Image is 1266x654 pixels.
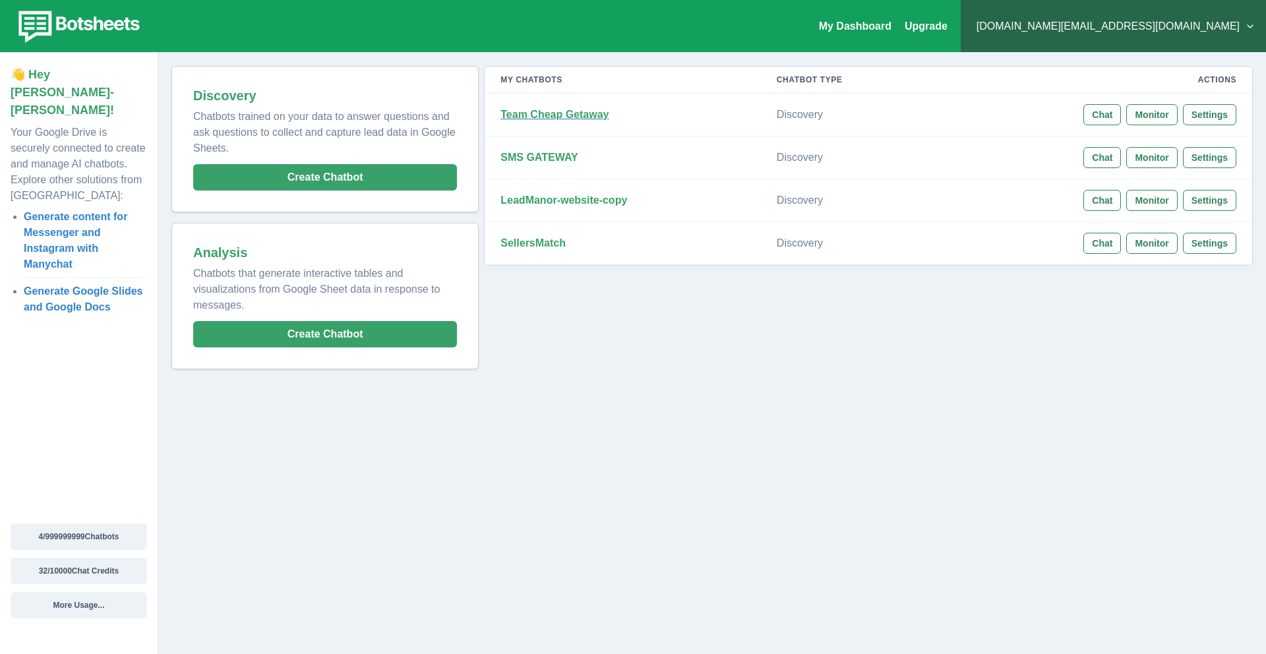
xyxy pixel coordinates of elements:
button: 32/10000Chat Credits [11,558,147,584]
p: Chatbots that generate interactive tables and visualizations from Google Sheet data in response t... [193,260,457,313]
button: Chat [1083,190,1121,211]
button: Chat [1083,147,1121,168]
button: Settings [1183,147,1236,168]
h2: Analysis [193,245,457,260]
button: Chat [1083,233,1121,254]
p: Discovery [777,151,915,164]
button: Monitor [1126,147,1177,168]
button: [DOMAIN_NAME][EMAIL_ADDRESS][DOMAIN_NAME] [971,13,1255,40]
strong: SellersMatch [500,237,566,249]
strong: LeadManor-website-copy [500,194,627,206]
strong: SMS GATEWAY [500,152,578,163]
p: Discovery [777,108,915,121]
button: Monitor [1126,104,1177,125]
strong: Team Cheap Getaway [500,109,609,120]
a: Generate content for Messenger and Instagram with Manychat [24,211,127,270]
th: My Chatbots [485,67,761,94]
p: Chatbots trained on your data to answer questions and ask questions to collect and capture lead d... [193,104,457,156]
button: Settings [1183,233,1236,254]
p: Your Google Drive is securely connected to create and manage AI chatbots. Explore other solutions... [11,119,147,204]
button: Settings [1183,190,1236,211]
a: Upgrade [905,20,948,32]
a: Generate Google Slides and Google Docs [24,285,143,312]
button: Settings [1183,104,1236,125]
p: 👋 Hey [PERSON_NAME]-[PERSON_NAME]! [11,66,147,119]
button: Create Chatbot [193,164,457,191]
h2: Discovery [193,88,457,104]
button: Monitor [1126,233,1177,254]
button: Monitor [1126,190,1177,211]
a: My Dashboard [819,20,891,32]
button: More Usage... [11,592,147,618]
button: 4/999999999Chatbots [11,523,147,550]
button: Chat [1083,104,1121,125]
img: botsheets-logo.png [11,8,144,45]
button: Create Chatbot [193,321,457,347]
th: Chatbot Type [761,67,930,94]
p: Discovery [777,194,915,207]
p: Discovery [777,237,915,250]
th: Actions [930,67,1252,94]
